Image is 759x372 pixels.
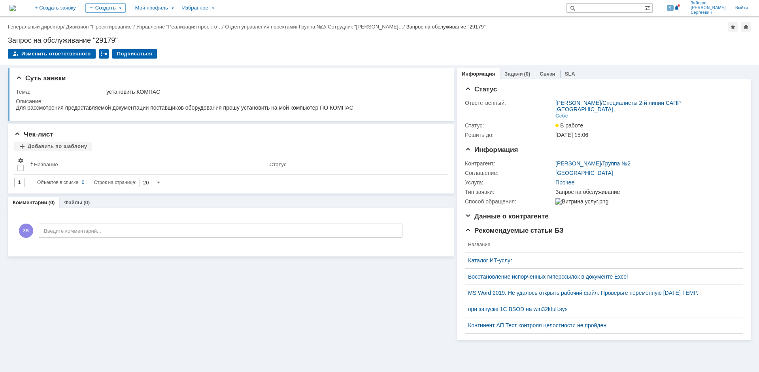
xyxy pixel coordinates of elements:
[27,154,266,175] th: Название
[465,132,554,138] div: Решить до:
[644,4,652,11] span: Расширенный поиск
[9,5,16,11] a: Перейти на домашнюю страницу
[136,24,222,30] a: Управление "Реализация проекто…
[465,122,554,129] div: Статус:
[468,273,734,280] a: Восстановление испорченных гиперссылок в документе Excel
[328,24,403,30] a: Сотрудник "[PERSON_NAME]…
[106,89,442,95] div: установить КОМПАС
[465,100,554,106] div: Ответственный:
[468,322,734,328] a: Континент АП Тест контроля целостности не пройден
[555,179,574,186] a: Прочее
[465,85,497,93] span: Статус
[406,24,486,30] div: Запрос на обслуживание "29179"
[555,100,681,112] a: Специалисты 2-й линии САПР [GEOGRAPHIC_DATA]
[299,24,328,30] div: /
[524,71,530,77] div: (0)
[37,180,79,185] span: Объектов в списке:
[465,213,549,220] span: Данные о контрагенте
[16,74,66,82] span: Суть заявки
[741,22,751,32] div: Сделать домашней страницей
[468,306,734,312] a: при запуске 1С BSOD на win32kfull.sys
[299,24,325,30] a: Группа №2
[64,199,82,205] a: Файлы
[691,1,726,6] span: Зиборов
[465,237,737,252] th: Название
[66,24,136,30] div: /
[465,170,554,176] div: Соглашение:
[34,161,58,167] div: Название
[555,113,568,119] div: Себе
[66,24,134,30] a: Дивизион "Проектирование"
[17,158,24,164] span: Настройки
[468,257,734,264] a: Каталог ИТ-услуг
[462,71,495,77] a: Информация
[555,198,608,205] img: Витрина услуг.png
[328,24,406,30] div: /
[16,89,105,95] div: Тема:
[465,227,564,234] span: Рекомендуемые статьи БЗ
[16,98,443,104] div: Описание:
[540,71,555,77] a: Связи
[465,198,554,205] div: Способ обращения:
[555,100,601,106] a: [PERSON_NAME]
[136,24,225,30] div: /
[465,160,554,167] div: Контрагент:
[82,178,85,187] div: 0
[602,160,631,167] a: Группа №2
[728,22,738,32] div: Добавить в избранное
[9,5,16,11] img: logo
[83,199,90,205] div: (0)
[225,24,296,30] a: Отдел управления проектами
[691,10,726,15] span: Сергеевич
[8,24,63,30] a: Генеральный директор
[13,199,47,205] a: Комментарии
[269,161,286,167] div: Статус
[8,36,751,44] div: Запрос на обслуживание "29179"
[19,224,33,238] span: ЗВ
[14,131,53,138] span: Чек-лист
[468,290,734,296] a: MS Word 2019. Не удалось открыть рабочий файл. Проверьте переменную [DATE] TEMP.
[555,170,613,176] a: [GEOGRAPHIC_DATA]
[465,189,554,195] div: Тип заявки:
[555,100,739,112] div: /
[99,49,109,59] div: Работа с массовостью
[465,179,554,186] div: Услуга:
[85,3,126,13] div: Создать
[691,6,726,10] span: [PERSON_NAME]
[465,146,518,154] span: Информация
[37,178,136,187] i: Строк на странице:
[565,71,575,77] a: SLA
[667,5,674,11] span: 9
[49,199,55,205] div: (0)
[504,71,523,77] a: Задачи
[555,122,583,129] span: В работе
[555,160,631,167] div: /
[555,160,601,167] a: [PERSON_NAME]
[555,132,588,138] span: [DATE] 15:06
[555,189,739,195] div: Запрос на обслуживание
[8,24,66,30] div: /
[266,154,441,175] th: Статус
[225,24,299,30] div: /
